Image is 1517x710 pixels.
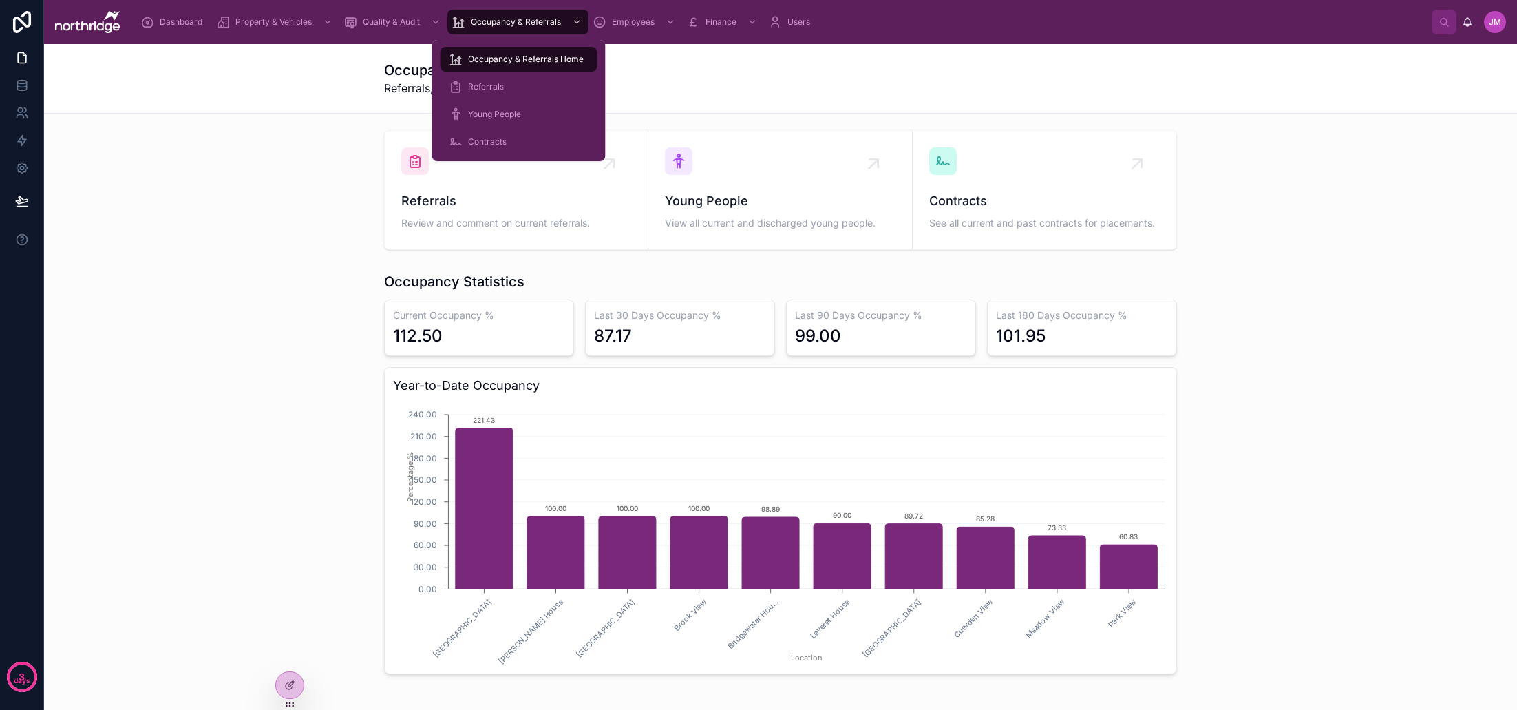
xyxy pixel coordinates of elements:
span: Young People [468,109,521,120]
a: Dashboard [136,10,212,34]
a: Referrals [441,74,597,99]
tspan: 240.00 [408,409,437,419]
a: ContractsSee all current and past contracts for placements. [913,131,1176,249]
div: 87.17 [594,325,632,347]
h3: Last 90 Days Occupancy % [795,309,967,322]
tspan: Percentage % [405,452,415,502]
a: Finance [682,10,764,34]
span: Occupancy & Referrals [471,17,561,28]
span: Referrals, Young People & Contracts [384,80,573,96]
span: Review and comment on current referrals. [401,216,631,230]
a: Employees [588,10,682,34]
text: 100.00 [617,504,638,512]
a: Contracts [441,129,597,154]
div: 112.50 [393,325,443,347]
text: 89.72 [904,512,923,520]
span: Young People [665,191,895,211]
a: Occupancy & Referrals [447,10,588,34]
a: Users [764,10,820,34]
tspan: 30.00 [414,562,437,572]
h3: Current Occupancy % [393,309,565,322]
span: Contracts [468,136,507,147]
span: Employees [612,17,655,28]
a: Quality & Audit [339,10,447,34]
div: 99.00 [795,325,841,347]
a: Occupancy & Referrals Home [441,47,597,72]
a: Property & Vehicles [212,10,339,34]
a: Young People [441,102,597,127]
div: chart [393,401,1168,665]
div: scrollable content [131,7,1432,37]
p: days [14,676,30,687]
h1: Occupancy & Referrals [384,61,573,80]
text: Leveret House [808,597,851,640]
text: 90.00 [833,511,851,519]
tspan: 120.00 [410,497,437,507]
h3: Year-to-Date Occupancy [393,376,1168,395]
h3: Last 180 Days Occupancy % [996,309,1168,322]
tspan: 180.00 [410,453,437,463]
tspan: Location [791,653,823,662]
span: See all current and past contracts for placements. [929,216,1159,230]
text: 85.28 [976,514,995,523]
text: Meadow View [1023,597,1066,640]
div: 101.95 [996,325,1046,347]
text: 98.89 [761,505,780,513]
tspan: 90.00 [414,519,437,529]
p: 3 [19,670,25,684]
text: Park View [1106,597,1138,629]
span: Dashboard [160,17,202,28]
span: Contracts [929,191,1159,211]
text: [PERSON_NAME] House [496,597,565,666]
span: JM [1489,17,1501,28]
img: App logo [55,11,120,33]
text: [GEOGRAPHIC_DATA] [861,597,924,660]
span: Referrals [468,81,504,92]
span: View all current and discharged young people. [665,216,895,230]
text: 100.00 [688,504,710,512]
tspan: 150.00 [410,474,437,485]
text: 60.83 [1119,532,1138,541]
a: Young PeopleView all current and discharged young people. [648,131,912,249]
span: Users [787,17,810,28]
text: Brook View [672,597,708,633]
span: Referrals [401,191,631,211]
text: [GEOGRAPHIC_DATA] [574,597,637,660]
text: Bridgewater Hou... [726,597,780,651]
text: Cuerden View [952,597,995,640]
span: Quality & Audit [363,17,420,28]
tspan: 210.00 [410,431,437,441]
span: Property & Vehicles [235,17,312,28]
span: Occupancy & Referrals Home [468,54,584,65]
tspan: 60.00 [414,540,437,550]
a: ReferralsReview and comment on current referrals. [385,131,648,249]
text: [GEOGRAPHIC_DATA] [431,597,494,660]
text: 73.33 [1048,523,1066,532]
text: 100.00 [545,504,566,512]
tspan: 0.00 [418,584,437,594]
h3: Last 30 Days Occupancy % [594,309,766,322]
h1: Occupancy Statistics [384,272,524,291]
span: Finance [706,17,736,28]
text: 221.43 [473,416,495,424]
